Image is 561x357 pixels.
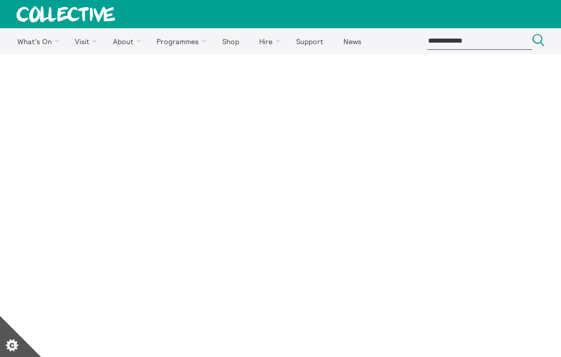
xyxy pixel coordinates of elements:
[334,28,370,54] a: News
[66,28,102,54] a: Visit
[287,28,332,54] a: Support
[250,28,285,54] a: Hire
[104,28,146,54] a: About
[8,28,64,54] a: What's On
[148,28,211,54] a: Programmes
[213,28,248,54] a: Shop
